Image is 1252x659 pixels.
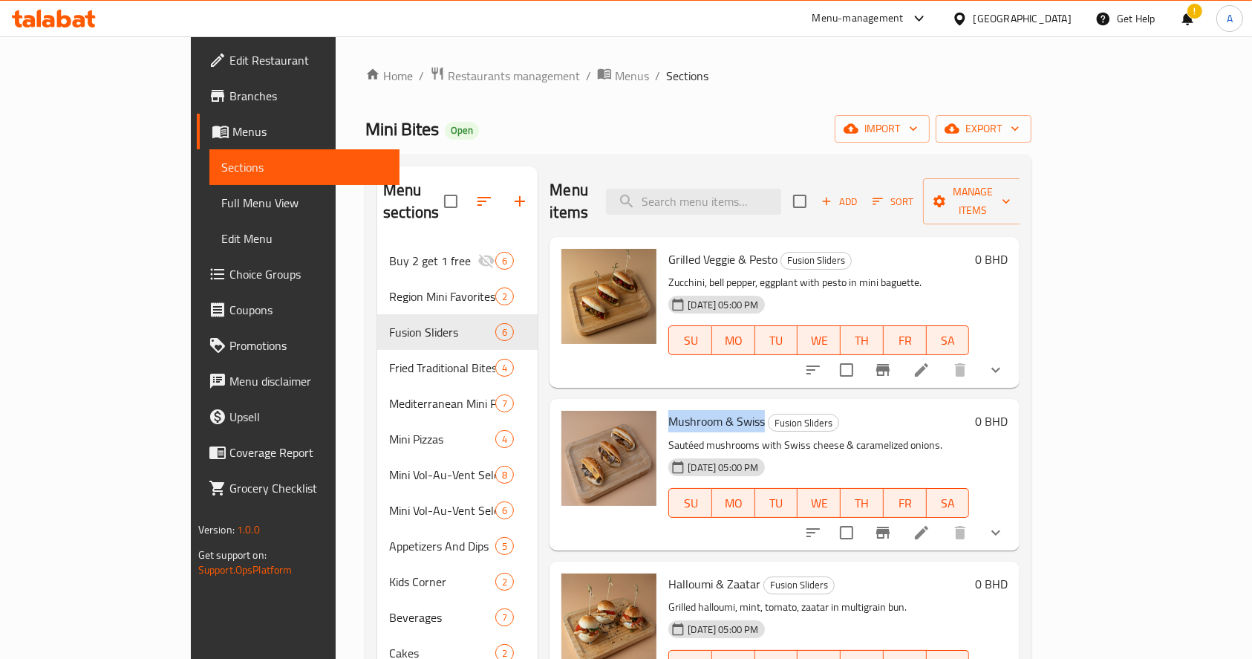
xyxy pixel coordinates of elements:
[496,468,513,482] span: 8
[755,325,798,355] button: TU
[389,359,495,377] div: Fried Traditional Bites
[561,411,656,506] img: Mushroom & Swiss
[502,184,538,219] button: Add section
[841,325,884,355] button: TH
[197,435,400,470] a: Coverage Report
[764,577,834,594] span: Fusion Sliders
[377,279,538,314] div: Region Mini Favorites2
[229,265,388,283] span: Choice Groups
[496,539,513,554] span: 5
[198,545,267,565] span: Get support on:
[668,598,969,617] p: Grilled halloumi, mint, tomato, zaatar in multigrain bun.
[847,330,878,351] span: TH
[229,337,388,354] span: Promotions
[615,67,649,85] span: Menus
[933,493,964,514] span: SA
[761,493,792,514] span: TU
[229,87,388,105] span: Branches
[198,520,235,539] span: Version:
[781,252,851,269] span: Fusion Sliders
[819,193,859,210] span: Add
[229,372,388,390] span: Menu disclaimer
[365,112,439,146] span: Mini Bites
[496,254,513,268] span: 6
[209,185,400,221] a: Full Menu View
[389,501,495,519] span: Mini Vol-Au-Vent Selection
[668,273,969,292] p: Zucchini, bell pepper, eggplant with pesto in mini baguette.
[668,410,765,432] span: Mushroom & Swiss
[975,574,1008,594] h6: 0 BHD
[495,252,514,270] div: items
[933,330,964,351] span: SA
[668,488,712,518] button: SU
[477,252,495,270] svg: Inactive section
[389,395,495,412] span: Mediterranean Mini Pastries
[978,352,1014,388] button: show more
[197,292,400,328] a: Coupons
[561,249,656,344] img: Grilled Veggie & Pesto
[682,298,764,312] span: [DATE] 05:00 PM
[768,414,839,432] div: Fusion Sliders
[197,78,400,114] a: Branches
[927,325,970,355] button: SA
[377,386,538,421] div: Mediterranean Mini Pastries7
[389,466,495,484] span: Mini Vol-Au-Vent Selection (Sweet)
[495,359,514,377] div: items
[209,149,400,185] a: Sections
[803,493,835,514] span: WE
[389,288,495,305] span: Region Mini Favorites
[550,179,588,224] h2: Menu items
[197,399,400,435] a: Upsell
[496,361,513,375] span: 4
[229,408,388,426] span: Upsell
[198,560,293,580] a: Support.OpsPlatform
[761,330,792,351] span: TU
[987,524,1005,542] svg: Show Choices
[495,537,514,555] div: items
[232,123,388,140] span: Menus
[675,330,706,351] span: SU
[495,430,514,448] div: items
[803,330,835,351] span: WE
[682,623,764,637] span: [DATE] 05:00 PM
[495,573,514,591] div: items
[221,230,388,247] span: Edit Menu
[389,537,495,555] span: Appetizers And Dips
[389,323,495,341] span: Fusion Sliders
[389,573,495,591] span: Kids Corner
[197,328,400,363] a: Promotions
[815,190,863,213] button: Add
[377,564,538,600] div: Kids Corner2
[389,252,477,270] div: Buy 2 get 1 free
[865,352,901,388] button: Branch-specific-item
[448,67,580,85] span: Restaurants management
[1227,10,1233,27] span: A
[466,184,502,219] span: Sort sections
[197,363,400,399] a: Menu disclaimer
[221,194,388,212] span: Full Menu View
[913,524,930,542] a: Edit menu item
[948,120,1020,138] span: export
[784,186,815,217] span: Select section
[884,325,927,355] button: FR
[586,67,591,85] li: /
[884,488,927,518] button: FR
[890,493,921,514] span: FR
[377,243,538,279] div: Buy 2 get 1 free6
[377,600,538,635] div: Beverages7
[831,517,862,548] span: Select to update
[383,179,444,224] h2: Menu sections
[229,301,388,319] span: Coupons
[377,457,538,493] div: Mini Vol-Au-Vent Selection (Sweet)8
[377,493,538,528] div: Mini Vol-Au-Vent Selection6
[923,178,1023,224] button: Manage items
[197,114,400,149] a: Menus
[496,290,513,304] span: 2
[812,10,904,27] div: Menu-management
[496,432,513,447] span: 4
[655,67,660,85] li: /
[831,354,862,386] span: Select to update
[873,193,913,210] span: Sort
